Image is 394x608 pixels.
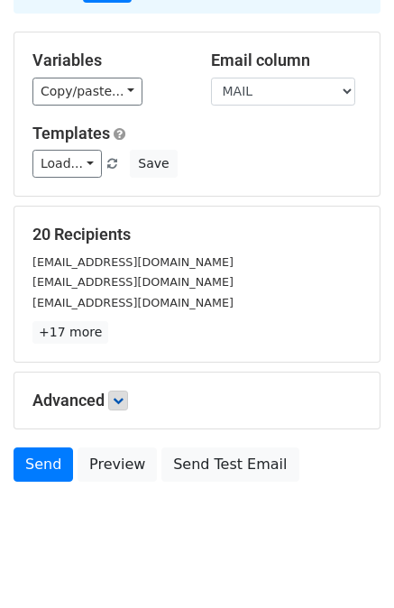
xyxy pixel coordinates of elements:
a: Templates [32,124,110,143]
a: Send [14,447,73,482]
div: Widget de chat [304,521,394,608]
h5: 20 Recipients [32,225,362,244]
small: [EMAIL_ADDRESS][DOMAIN_NAME] [32,296,234,309]
iframe: Chat Widget [304,521,394,608]
small: [EMAIL_ADDRESS][DOMAIN_NAME] [32,255,234,269]
a: +17 more [32,321,108,344]
a: Preview [78,447,157,482]
a: Copy/paste... [32,78,142,106]
small: [EMAIL_ADDRESS][DOMAIN_NAME] [32,275,234,289]
h5: Advanced [32,391,362,410]
a: Load... [32,150,102,178]
button: Save [130,150,177,178]
h5: Email column [211,51,362,70]
h5: Variables [32,51,184,70]
a: Send Test Email [161,447,298,482]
